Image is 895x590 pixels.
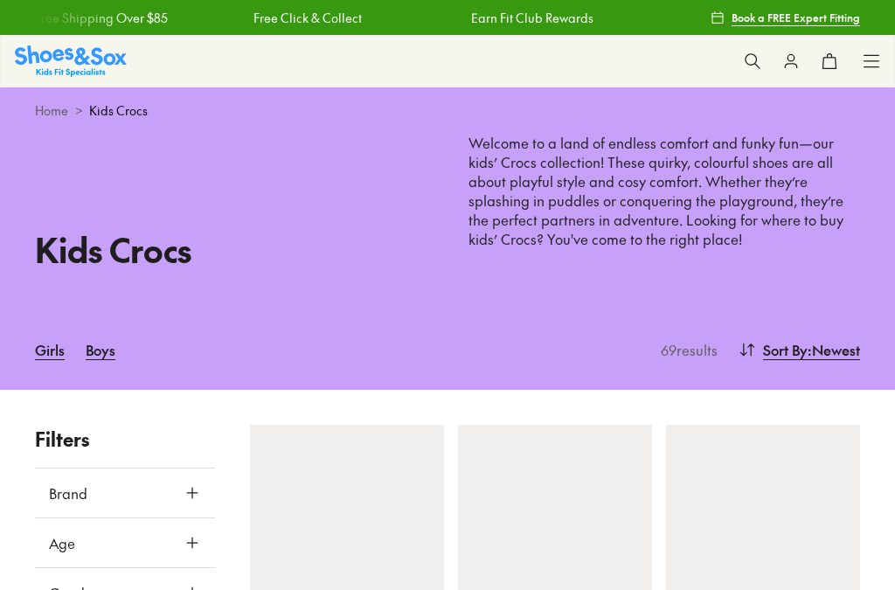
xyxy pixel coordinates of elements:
p: Welcome to a land of endless comfort and funky fun—our kids’ Crocs collection! These quirky, colo... [468,134,860,267]
button: Sort By:Newest [739,330,860,369]
span: : Newest [808,339,860,360]
a: Girls [35,330,65,369]
a: Home [35,101,68,120]
span: Kids Crocs [89,101,148,120]
span: Book a FREE Expert Fitting [732,10,860,25]
a: Shoes & Sox [15,45,127,76]
span: Sort By [763,339,808,360]
div: > [35,101,860,120]
a: Book a FREE Expert Fitting [711,2,860,33]
p: Filters [35,425,215,454]
span: Brand [49,482,87,503]
h1: Kids Crocs [35,225,427,274]
button: Age [35,518,215,567]
span: Age [49,532,75,553]
a: Boys [86,330,115,369]
img: SNS_Logo_Responsive.svg [15,45,127,76]
button: Brand [35,469,215,517]
p: 69 results [654,339,718,360]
